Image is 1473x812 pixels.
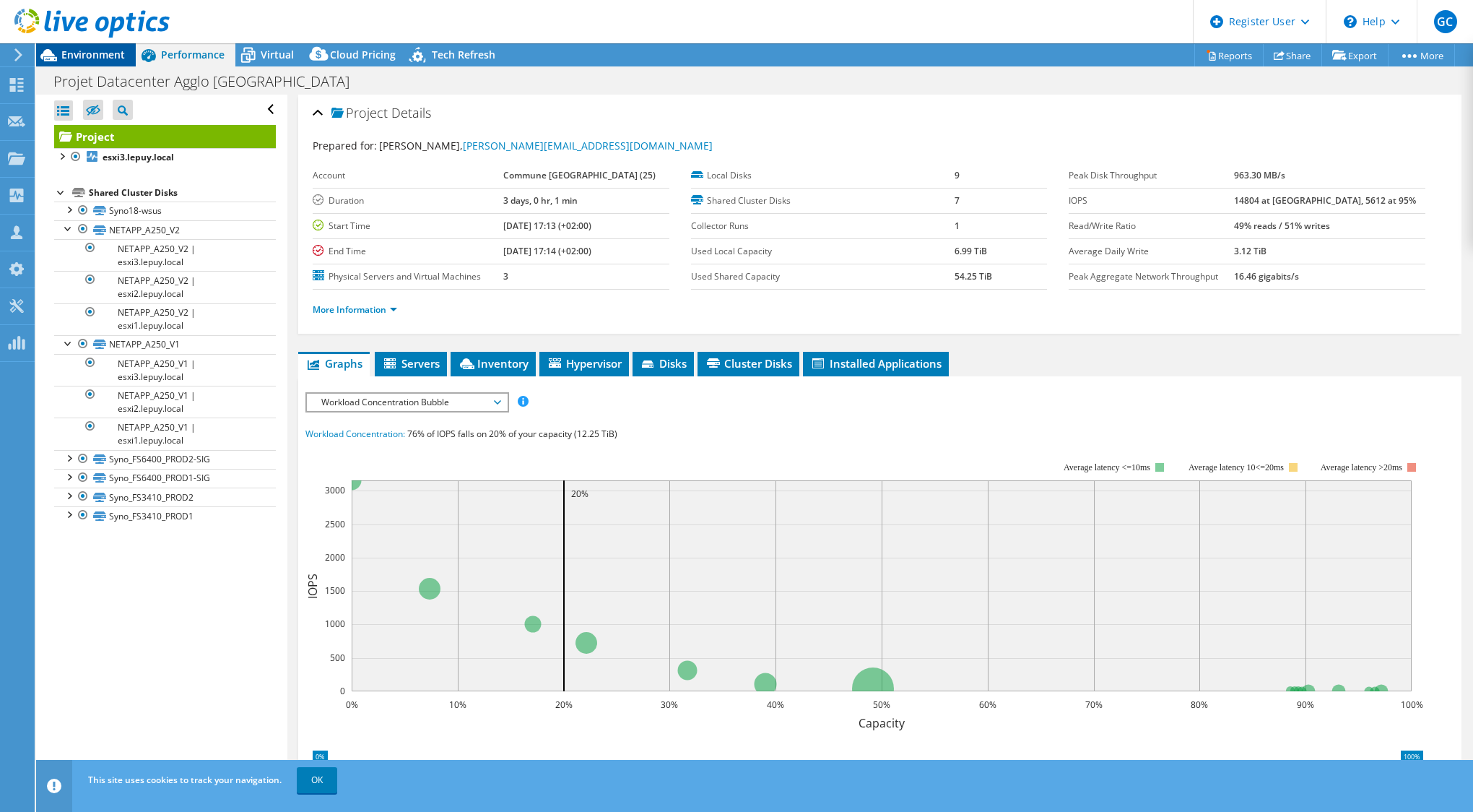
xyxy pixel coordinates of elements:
[449,699,466,711] text: 10%
[767,699,784,711] text: 40%
[1069,168,1233,183] label: Peak Disk Throughput
[955,220,960,232] b: 1
[297,767,337,793] a: OK
[325,518,345,530] text: 2500
[1064,462,1150,472] tspan: Average latency <=10ms
[54,335,276,354] a: NETAPP_A250_V1
[1344,15,1357,28] svg: \n
[305,573,321,598] text: IOPS
[1189,462,1284,472] tspan: Average latency 10<=20ms
[955,194,960,207] b: 7
[432,48,495,61] span: Tech Refresh
[313,168,503,183] label: Account
[54,202,276,220] a: Syno18-wsus
[691,194,955,208] label: Shared Cluster Disks
[1085,699,1103,711] text: 70%
[305,356,362,371] span: Graphs
[859,715,905,731] text: Capacity
[346,699,358,711] text: 0%
[54,125,276,148] a: Project
[640,356,687,371] span: Disks
[691,168,955,183] label: Local Disks
[61,48,125,61] span: Environment
[88,774,282,786] span: This site uses cookies to track your navigation.
[330,652,345,664] text: 500
[313,194,503,208] label: Duration
[330,48,396,61] span: Cloud Pricing
[503,245,591,257] b: [DATE] 17:14 (+02:00)
[313,139,377,152] label: Prepared for:
[1434,10,1457,33] span: GC
[1297,699,1314,711] text: 90%
[810,356,942,371] span: Installed Applications
[54,450,276,469] a: Syno_FS6400_PROD2-SIG
[1234,169,1285,181] b: 963.30 MB/s
[1263,44,1322,66] a: Share
[1234,194,1416,207] b: 14804 at [GEOGRAPHIC_DATA], 5612 at 95%
[463,139,713,152] a: [PERSON_NAME][EMAIL_ADDRESS][DOMAIN_NAME]
[1069,194,1233,208] label: IOPS
[313,303,397,316] a: More Information
[54,488,276,506] a: Syno_FS3410_PROD2
[54,239,276,271] a: NETAPP_A250_V2 | esxi3.lepuy.local
[691,244,955,259] label: Used Local Capacity
[503,169,656,181] b: Commune [GEOGRAPHIC_DATA] (25)
[1234,220,1330,232] b: 49% reads / 51% writes
[54,220,276,239] a: NETAPP_A250_V2
[705,356,792,371] span: Cluster Disks
[325,551,345,563] text: 2000
[1191,699,1208,711] text: 80%
[313,244,503,259] label: End Time
[1194,44,1264,66] a: Reports
[382,356,440,371] span: Servers
[458,356,529,371] span: Inventory
[340,685,345,697] text: 0
[54,386,276,418] a: NETAPP_A250_V1 | esxi2.lepuy.local
[661,699,678,711] text: 30%
[955,245,987,257] b: 6.99 TiB
[1069,269,1233,284] label: Peak Aggregate Network Throughput
[54,506,276,525] a: Syno_FS3410_PROD1
[571,488,588,500] text: 20%
[955,169,960,181] b: 9
[1388,44,1455,66] a: More
[47,74,372,90] h1: Projet Datacenter Agglo [GEOGRAPHIC_DATA]
[314,394,500,411] span: Workload Concentration Bubble
[1401,699,1423,711] text: 100%
[54,469,276,488] a: Syno_FS6400_PROD1-SIG
[325,584,345,597] text: 1500
[1069,244,1233,259] label: Average Daily Write
[979,699,996,711] text: 60%
[313,269,503,284] label: Physical Servers and Virtual Machines
[1234,245,1266,257] b: 3.12 TiB
[1321,44,1389,66] a: Export
[379,139,713,152] span: [PERSON_NAME],
[331,106,388,121] span: Project
[691,219,955,233] label: Collector Runs
[503,220,591,232] b: [DATE] 17:13 (+02:00)
[54,271,276,303] a: NETAPP_A250_V2 | esxi2.lepuy.local
[407,428,617,440] span: 76% of IOPS falls on 20% of your capacity (12.25 TiB)
[313,219,503,233] label: Start Time
[261,48,294,61] span: Virtual
[161,48,225,61] span: Performance
[547,356,622,371] span: Hypervisor
[691,269,955,284] label: Used Shared Capacity
[503,194,578,207] b: 3 days, 0 hr, 1 min
[89,184,276,202] div: Shared Cluster Disks
[1069,219,1233,233] label: Read/Write Ratio
[325,484,345,496] text: 3000
[1321,462,1402,472] text: Average latency >20ms
[54,354,276,386] a: NETAPP_A250_V1 | esxi3.lepuy.local
[54,303,276,335] a: NETAPP_A250_V2 | esxi1.lepuy.local
[555,699,573,711] text: 20%
[54,418,276,449] a: NETAPP_A250_V1 | esxi1.lepuy.local
[955,270,992,282] b: 54.25 TiB
[305,428,405,440] span: Workload Concentration:
[391,104,431,121] span: Details
[503,270,508,282] b: 3
[873,699,890,711] text: 50%
[325,618,345,630] text: 1000
[103,151,174,163] b: esxi3.lepuy.local
[54,148,276,167] a: esxi3.lepuy.local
